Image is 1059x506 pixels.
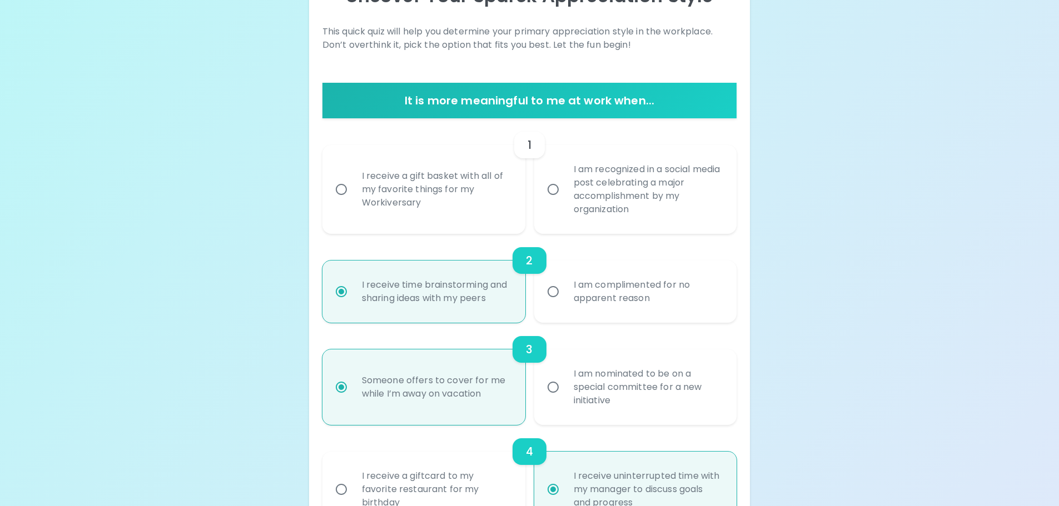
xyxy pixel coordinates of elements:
[322,234,737,323] div: choice-group-check
[353,156,519,223] div: I receive a gift basket with all of my favorite things for my Workiversary
[322,323,737,425] div: choice-group-check
[526,443,533,460] h6: 4
[565,265,731,318] div: I am complimented for no apparent reason
[322,25,737,52] p: This quick quiz will help you determine your primary appreciation style in the workplace. Don’t o...
[353,265,519,318] div: I receive time brainstorming and sharing ideas with my peers
[353,360,519,414] div: Someone offers to cover for me while I’m away on vacation
[528,136,531,154] h6: 1
[565,354,731,420] div: I am nominated to be on a special committee for a new initiative
[327,92,733,109] h6: It is more meaningful to me at work when...
[322,118,737,234] div: choice-group-check
[526,340,533,358] h6: 3
[526,252,533,269] h6: 2
[565,149,731,229] div: I am recognized in a social media post celebrating a major accomplishment by my organization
